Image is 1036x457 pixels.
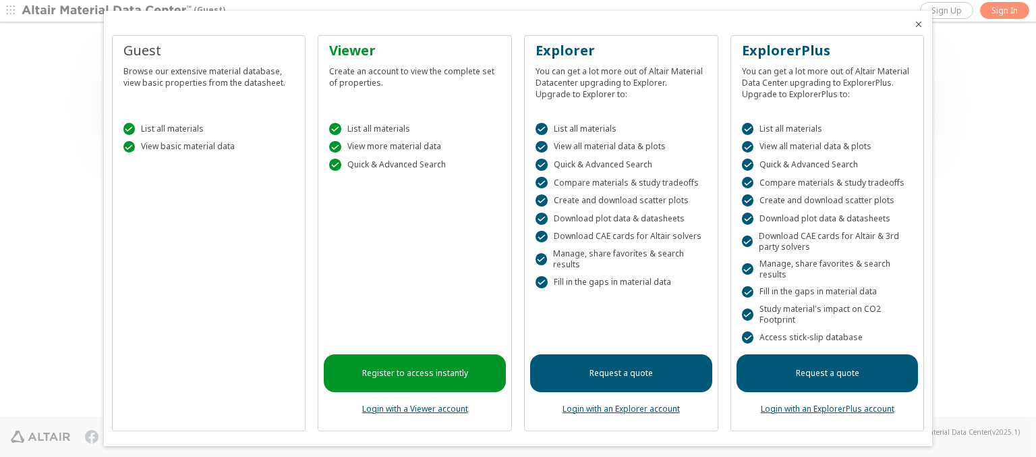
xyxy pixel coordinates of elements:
[742,177,754,189] div: 
[329,159,500,171] div: Quick & Advanced Search
[536,276,707,288] div: Fill in the gaps in material data
[742,194,913,207] div: Create and download scatter plots
[742,213,754,225] div: 
[761,403,894,414] a: Login with an ExplorerPlus account
[913,19,924,30] button: Close
[329,123,500,135] div: List all materials
[742,141,913,153] div: View all material data & plots
[536,276,548,288] div: 
[742,308,753,321] div: 
[737,354,919,392] a: Request a quote
[742,123,754,135] div: 
[536,248,707,270] div: Manage, share favorites & search results
[536,194,707,207] div: Create and download scatter plots
[530,354,712,392] a: Request a quote
[742,286,754,298] div: 
[742,159,913,171] div: Quick & Advanced Search
[329,141,500,153] div: View more material data
[123,141,136,153] div: 
[123,123,136,135] div: 
[742,159,754,171] div: 
[742,123,913,135] div: List all materials
[536,141,707,153] div: View all material data & plots
[536,141,548,153] div: 
[742,304,913,325] div: Study material's impact on CO2 Footprint
[742,60,913,100] div: You can get a lot more out of Altair Material Data Center upgrading to ExplorerPlus. Upgrade to E...
[536,213,707,225] div: Download plot data & datasheets
[329,123,341,135] div: 
[362,403,468,414] a: Login with a Viewer account
[536,213,548,225] div: 
[536,159,707,171] div: Quick & Advanced Search
[123,141,295,153] div: View basic material data
[742,194,754,207] div: 
[123,123,295,135] div: List all materials
[742,141,754,153] div: 
[329,41,500,60] div: Viewer
[742,231,913,252] div: Download CAE cards for Altair & 3rd party solvers
[536,123,548,135] div: 
[742,259,913,280] div: Manage, share favorites & search results
[329,159,341,171] div: 
[563,403,680,414] a: Login with an Explorer account
[536,177,548,189] div: 
[324,354,506,392] a: Register to access instantly
[536,231,548,243] div: 
[329,141,341,153] div: 
[536,177,707,189] div: Compare materials & study tradeoffs
[536,123,707,135] div: List all materials
[536,60,707,100] div: You can get a lot more out of Altair Material Datacenter upgrading to Explorer. Upgrade to Explor...
[742,177,913,189] div: Compare materials & study tradeoffs
[536,231,707,243] div: Download CAE cards for Altair solvers
[742,236,753,248] div: 
[536,159,548,171] div: 
[536,253,547,265] div: 
[329,60,500,88] div: Create an account to view the complete set of properties.
[742,286,913,298] div: Fill in the gaps in material data
[536,41,707,60] div: Explorer
[123,60,295,88] div: Browse our extensive material database, view basic properties from the datasheet.
[742,213,913,225] div: Download plot data & datasheets
[742,331,913,344] div: Access stick-slip database
[742,263,753,275] div: 
[123,41,295,60] div: Guest
[536,194,548,207] div: 
[742,331,754,344] div: 
[742,41,913,60] div: ExplorerPlus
